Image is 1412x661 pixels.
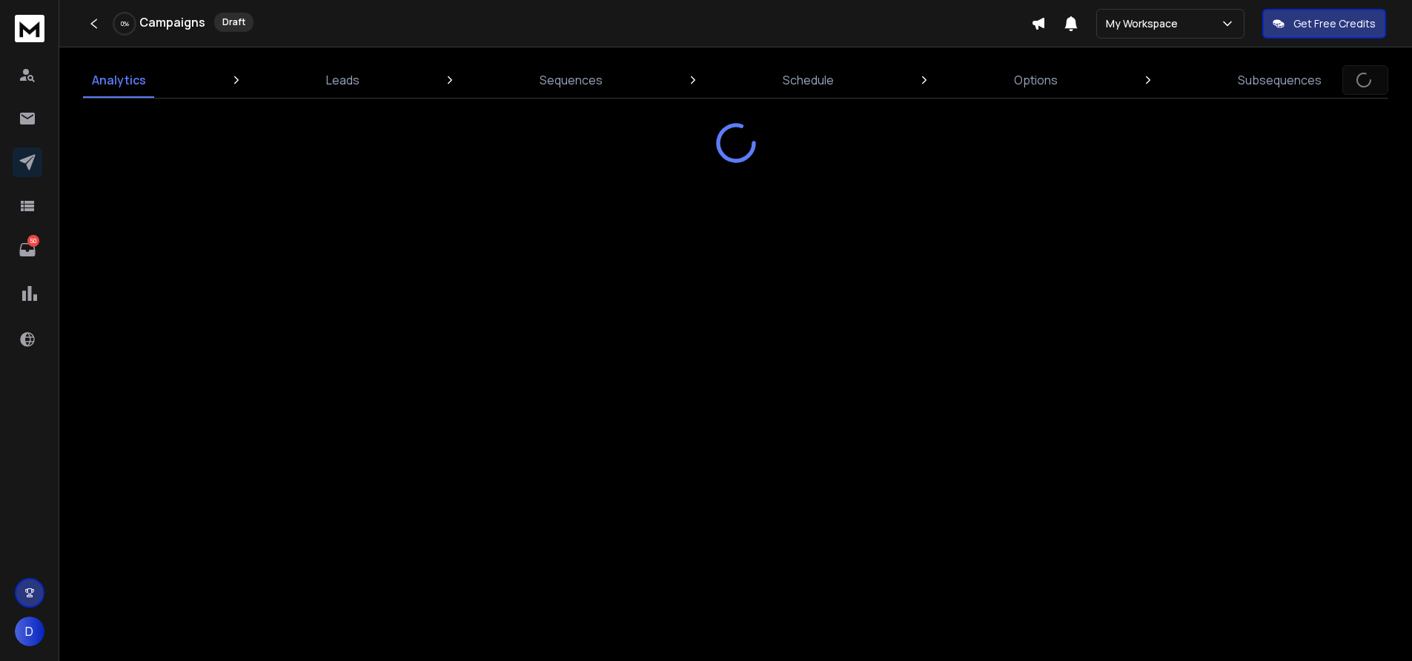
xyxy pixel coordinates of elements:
[317,62,368,98] a: Leads
[1238,71,1322,89] p: Subsequences
[531,62,611,98] a: Sequences
[83,62,155,98] a: Analytics
[1106,16,1184,31] p: My Workspace
[1229,62,1330,98] a: Subsequences
[783,71,834,89] p: Schedule
[1014,71,1058,89] p: Options
[13,235,42,265] a: 50
[15,617,44,646] button: D
[1293,16,1376,31] p: Get Free Credits
[1005,62,1067,98] a: Options
[214,13,253,32] div: Draft
[326,71,359,89] p: Leads
[15,15,44,42] img: logo
[139,13,205,31] h1: Campaigns
[774,62,843,98] a: Schedule
[1262,9,1386,39] button: Get Free Credits
[121,19,129,28] p: 0 %
[92,71,146,89] p: Analytics
[540,71,603,89] p: Sequences
[27,235,39,247] p: 50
